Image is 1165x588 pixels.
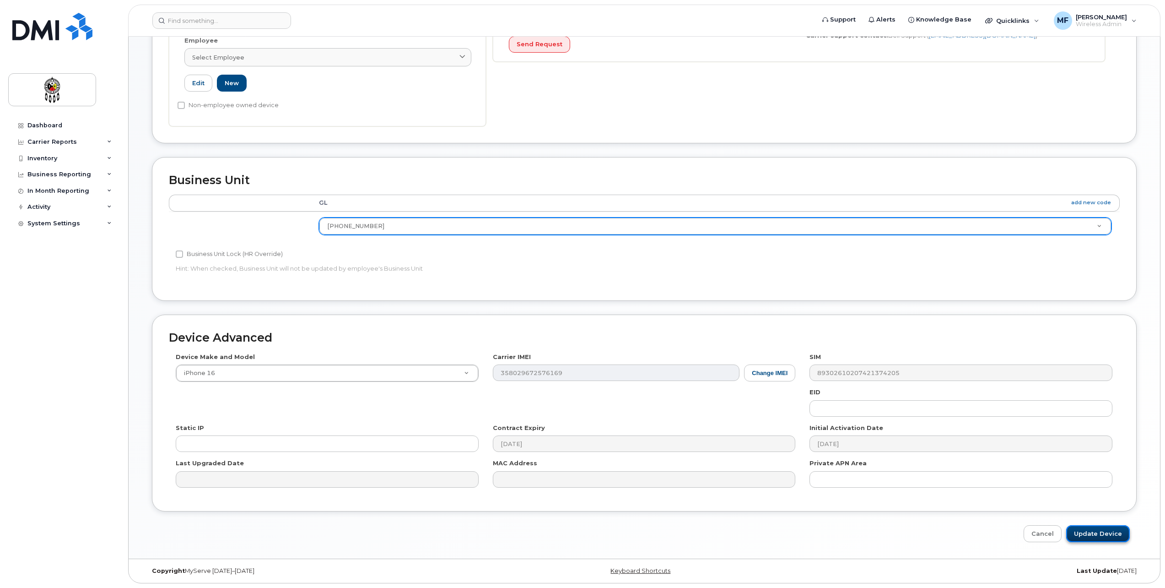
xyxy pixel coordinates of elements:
label: EID [809,388,820,397]
input: Business Unit Lock (HR Override) [176,250,183,258]
label: Employee [184,36,218,45]
label: Carrier IMEI [493,353,531,361]
label: MAC Address [493,459,537,468]
strong: Carrier support contact: [806,32,888,39]
label: Private APN Area [809,459,867,468]
div: MyServe [DATE]–[DATE] [145,567,478,575]
a: [PHONE_NUMBER] [319,218,1111,234]
span: Knowledge Base [916,15,971,24]
label: Static IP [176,424,204,432]
button: Change IMEI [744,365,795,381]
strong: Last Update [1077,567,1117,574]
strong: Copyright [152,567,185,574]
span: iPhone 16 [178,369,215,377]
p: Hint: When checked, Business Unit will not be updated by employee's Business Unit [176,264,795,273]
label: Non-employee owned device [178,100,279,111]
button: Send Request [509,36,570,53]
div: Quicklinks [979,11,1046,30]
label: Last Upgraded Date [176,459,244,468]
label: Initial Activation Date [809,424,883,432]
div: [DATE] [811,567,1143,575]
input: Update Device [1066,525,1130,542]
a: iPhone 16 [176,365,478,381]
a: Select employee [184,48,471,66]
span: Wireless Admin [1076,21,1127,28]
div: Maigan Fox [1047,11,1143,30]
a: Edit [184,75,212,92]
a: Knowledge Base [902,11,978,29]
span: Select employee [192,53,244,62]
a: [EMAIL_ADDRESS][DOMAIN_NAME] [929,32,1036,39]
h2: Device Advanced [169,332,1120,344]
a: Alerts [862,11,902,29]
span: [PERSON_NAME] [1076,13,1127,21]
span: Quicklinks [996,17,1030,24]
span: MF [1057,15,1068,26]
label: SIM [809,353,821,361]
span: Support [830,15,856,24]
span: 6200-1100-001 [327,223,384,229]
h2: Business Unit [169,174,1120,187]
label: Contract Expiry [493,424,545,432]
a: Support [816,11,862,29]
a: Cancel [1024,525,1062,542]
a: add new code [1071,199,1111,207]
label: Device Make and Model [176,353,255,361]
span: Alerts [876,15,895,24]
input: Non-employee owned device [178,102,185,109]
input: Find something... [152,12,291,29]
th: GL [311,195,1120,211]
a: New [217,75,247,92]
label: Business Unit Lock (HR Override) [176,249,283,260]
a: Keyboard Shortcuts [610,567,670,574]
